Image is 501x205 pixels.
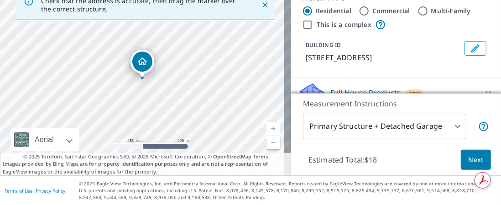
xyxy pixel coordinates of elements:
span: Your report will include the primary structure and a detached garage if one exists. [478,121,489,132]
a: OpenStreetMap [213,153,251,160]
p: BUILDING ID [306,41,341,49]
label: Commercial [372,6,410,16]
label: This is a complex [317,20,371,29]
label: Multi-Family [431,6,471,16]
span: New [409,90,421,97]
a: Current Level 17, Zoom In [266,122,280,136]
div: Primary Structure + Detached Garage [303,114,466,139]
p: Estimated Total: $18 [301,150,385,170]
div: Aerial [32,128,57,151]
div: Dropped pin, building 1, Residential property, 1542 Home Park Dr Allen, TX 75002 [130,50,154,78]
label: Residential [316,6,351,16]
div: Full House ProductsNew [298,82,494,104]
p: [STREET_ADDRESS] [306,52,461,63]
p: | [5,188,65,194]
a: Terms of Use [5,188,33,194]
p: © 2025 Eagle View Technologies, Inc. and Pictometry International Corp. All Rights Reserved. Repo... [79,180,496,201]
p: Measurement Instructions [303,98,489,109]
p: Full House Products [330,87,401,98]
span: Next [468,154,484,166]
a: Current Level 17, Zoom Out [266,136,280,149]
button: Edit building 1 [464,41,486,56]
div: Aerial [11,128,79,151]
a: Terms [253,153,268,160]
a: Privacy Policy [36,188,65,194]
span: © 2025 TomTom, Earthstar Geographics SIO, © 2025 Microsoft Corporation, © [23,153,268,161]
button: Next [461,150,491,170]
